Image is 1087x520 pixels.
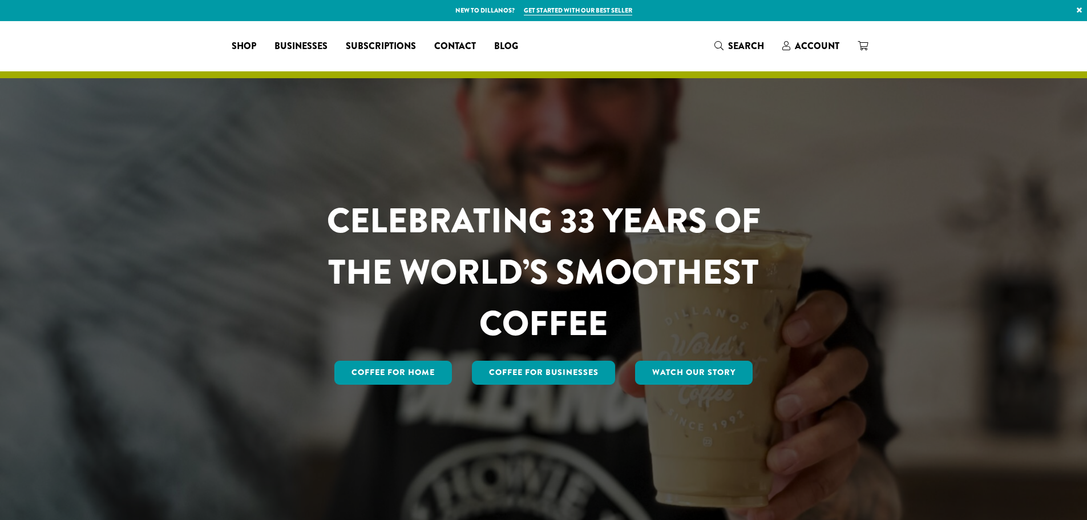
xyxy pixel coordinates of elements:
span: Subscriptions [346,39,416,54]
span: Search [728,39,764,53]
span: Businesses [274,39,328,54]
span: Contact [434,39,476,54]
h1: CELEBRATING 33 YEARS OF THE WORLD’S SMOOTHEST COFFEE [293,195,794,349]
a: Watch Our Story [635,361,753,385]
span: Account [795,39,839,53]
a: Get started with our best seller [524,6,632,15]
a: Shop [223,37,265,55]
a: Coffee For Businesses [472,361,616,385]
a: Search [705,37,773,55]
span: Shop [232,39,256,54]
span: Blog [494,39,518,54]
a: Coffee for Home [334,361,452,385]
